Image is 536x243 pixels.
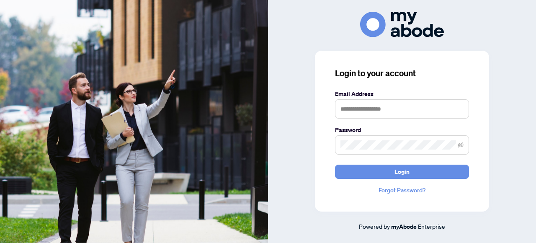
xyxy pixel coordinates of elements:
h3: Login to your account [335,67,469,79]
span: Login [394,165,410,178]
span: eye-invisible [458,142,464,148]
label: Password [335,125,469,134]
img: ma-logo [360,12,444,37]
label: Email Address [335,89,469,98]
a: myAbode [391,222,417,231]
a: Forgot Password? [335,186,469,195]
span: Powered by [359,222,390,230]
span: Enterprise [418,222,445,230]
button: Login [335,165,469,179]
